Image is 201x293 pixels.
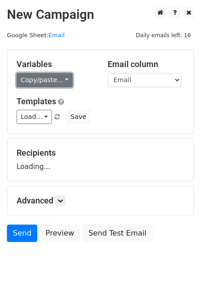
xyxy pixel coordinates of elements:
[7,7,194,23] h2: New Campaign
[155,249,201,293] iframe: Chat Widget
[17,59,94,69] h5: Variables
[7,225,37,242] a: Send
[40,225,80,242] a: Preview
[17,148,184,158] h5: Recipients
[132,32,194,39] a: Daily emails left: 16
[17,196,184,206] h5: Advanced
[17,73,73,87] a: Copy/paste...
[17,110,52,124] a: Load...
[17,148,184,172] div: Loading...
[82,225,152,242] a: Send Test Email
[7,32,65,39] small: Google Sheet:
[48,32,64,39] a: Email
[132,30,194,40] span: Daily emails left: 16
[108,59,185,69] h5: Email column
[66,110,90,124] button: Save
[17,96,56,106] a: Templates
